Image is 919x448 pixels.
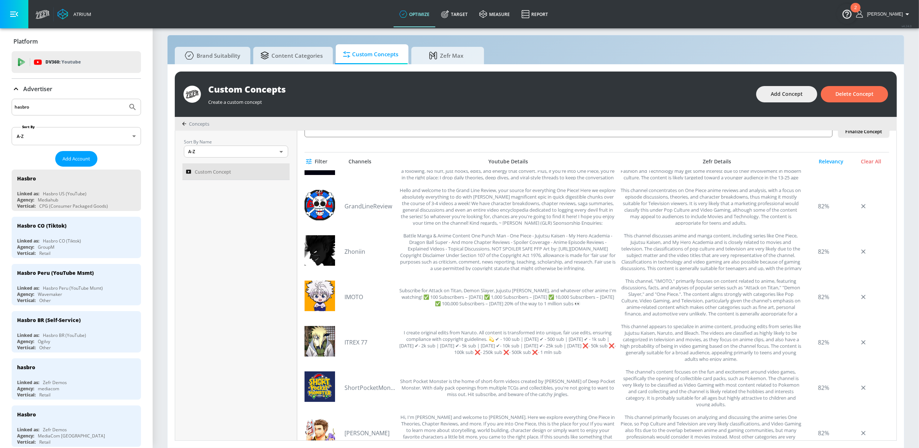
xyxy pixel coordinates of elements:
[17,291,34,297] div: Agency:
[17,411,36,418] div: Hasbro
[17,197,34,203] div: Agency:
[864,12,903,17] span: login as: lindsay.benharris@zefr.com
[307,157,327,166] span: Filter
[38,197,58,203] div: Mediahub
[395,158,621,165] div: Youtube Details
[344,293,395,301] a: IMOTO
[344,248,395,256] a: Zhoniin
[620,187,802,225] div: This channel concentrates on One Piece anime reviews and analysis, with a focus on episode discus...
[620,232,802,270] div: This channel discusses anime and manga content, including series like One Piece, Jujutsu Kaisen, ...
[23,85,52,93] p: Advertiser
[435,1,473,27] a: Target
[12,217,141,258] div: Hasbro CO (Tiktok)Linked as:Hasbro CO (Tiktok)Agency:GroupMVertical:Retail
[17,332,39,338] div: Linked as:
[12,311,141,353] div: Hasbro BR (Self-Service)Linked as:Hasbro BR (YouTube)Agency:OgilvyVertical:Other
[348,158,371,165] div: Channels
[182,47,240,64] span: Brand Suitability
[13,37,38,45] p: Platform
[305,190,335,220] img: UC2msEzmNU3Um7KF2EnXJBFA
[184,146,288,158] div: A-Z
[399,187,617,225] div: Hello and welcome to the Grand Line Review, your source for everything One Piece! Here we explore...
[473,1,516,27] a: measure
[39,345,51,351] div: Other
[844,127,883,136] span: Finalize Concept
[620,278,802,316] div: This channel, "IMOTO," primarily focuses on content related to anime, featuring discussions, fact...
[17,297,36,304] div: Vertical:
[208,95,749,105] div: Create a custom concept
[12,358,141,400] div: hasbroLinked as:Zefr DemosAgency:mediacomVertical:Retail
[70,11,91,17] div: Atrium
[620,368,802,407] div: The channel's content focuses on the fun and excitement around video games, specifically the open...
[38,433,105,439] div: MediaCom [GEOGRAPHIC_DATA]
[813,158,849,165] div: Relevancy
[344,202,395,210] a: GrandLineReview
[38,338,50,345] div: Ogilvy
[856,10,912,19] button: [PERSON_NAME]
[344,429,395,437] a: [PERSON_NAME]
[39,439,51,445] div: Retail
[12,31,141,52] div: Platform
[17,175,36,182] div: Hasbro
[305,235,335,266] img: UCFhZ8fPV_KKRrs4zT2LHwjg
[305,371,335,402] img: UC274PEnFIQktbCbxDzzS-7Q
[55,151,97,167] button: Add Account
[17,244,34,250] div: Agency:
[21,125,36,129] label: Sort By
[805,368,842,407] div: 82%
[17,250,36,256] div: Vertical:
[853,158,889,165] div: Clear All
[12,51,141,73] div: DV360: Youtube
[39,392,51,398] div: Retail
[838,125,889,138] button: Finalize Concept
[805,187,842,225] div: 82%
[902,24,912,28] span: v 4.24.0
[12,406,141,447] div: HasbroLinked as:Zefr DemosAgency:MediaCom [GEOGRAPHIC_DATA]Vertical:Retail
[17,427,39,433] div: Linked as:
[43,332,86,338] div: Hasbro BR (YouTube)
[344,384,395,392] a: ShortPocketMonster
[821,86,888,102] button: Delete Concept
[399,323,617,361] div: I create original edits from Naruto. All content is transformed into unique, fair use edits, ensu...
[805,278,842,316] div: 82%
[837,4,857,24] button: Open Resource Center, 2 new notifications
[12,79,141,99] div: Advertiser
[12,170,141,211] div: HasbroLinked as:Hasbro US (YouTube)Agency:MediahubVertical:CPG (Consumer Packaged Goods)
[620,323,802,361] div: This channel appears to specialize in anime content, producing edits from series like Jujutsu Kai...
[625,158,809,165] div: Zefr Details
[17,285,39,291] div: Linked as:
[343,46,398,63] span: Custom Concepts
[43,379,67,386] div: Zefr Demos
[63,155,90,163] span: Add Account
[39,203,108,209] div: CPG (Consumer Packaged Goods)
[805,323,842,361] div: 82%
[756,86,817,102] button: Add Concept
[17,238,39,244] div: Linked as:
[15,102,125,112] input: Search by name
[835,90,874,99] span: Delete Concept
[39,250,51,256] div: Retail
[344,338,395,346] a: ITREX 77
[805,232,842,270] div: 82%
[43,191,86,197] div: Hasbro US (YouTube)
[17,203,36,209] div: Vertical:
[61,58,81,66] p: Youtube
[184,138,288,146] p: Sort By Name
[17,364,35,371] div: hasbro
[17,379,39,386] div: Linked as:
[17,433,34,439] div: Agency:
[43,427,67,433] div: Zefr Demos
[182,163,290,180] a: Custom Concept
[12,264,141,305] div: Hasbro Peru (YouTube Msmt)Linked as:Hasbro Peru (YouTube Msmt)Agency:WavemakerVertical:Other
[516,1,554,27] a: Report
[208,83,749,95] div: Custom Concepts
[17,439,36,445] div: Vertical:
[305,155,330,168] button: Filter
[305,417,335,447] img: UCovw7Ksx437NHFgGvg_tX2A
[182,121,209,127] div: Concepts
[17,345,36,351] div: Vertical:
[17,222,66,229] div: Hasbro CO (Tiktok)
[17,191,39,197] div: Linked as:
